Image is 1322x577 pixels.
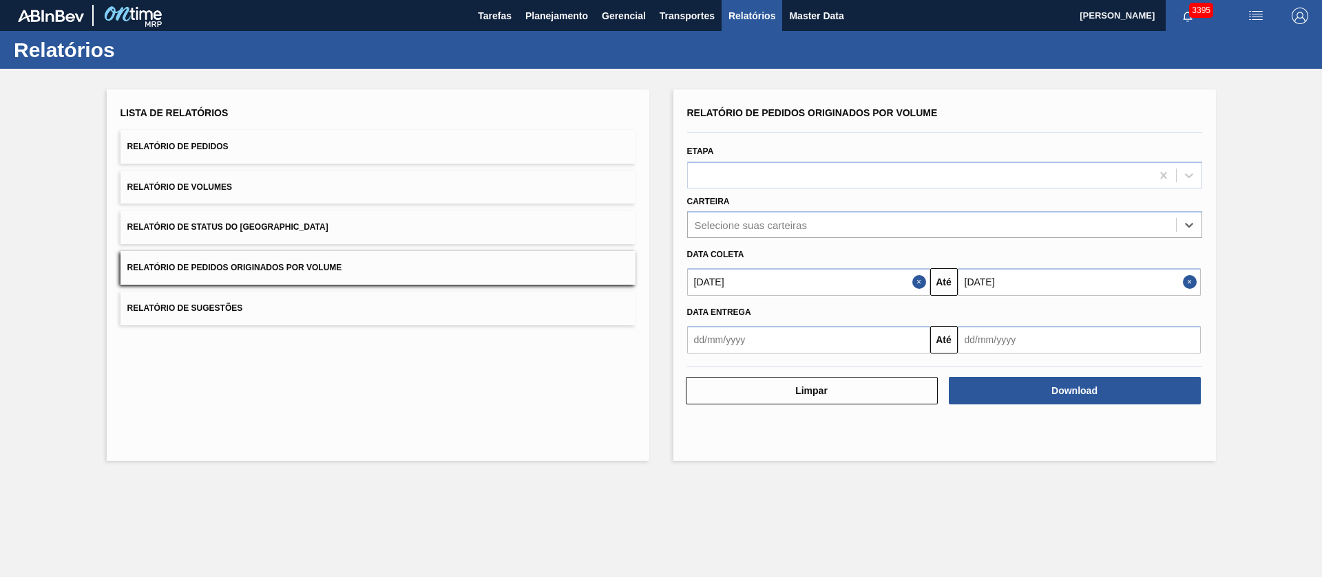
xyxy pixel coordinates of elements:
[1166,6,1210,25] button: Notificações
[1248,8,1264,24] img: userActions
[120,171,636,204] button: Relatório de Volumes
[687,146,714,156] label: Etapa
[1189,3,1213,18] span: 3395
[120,210,636,244] button: Relatório de Status do [GEOGRAPHIC_DATA]
[127,222,328,232] span: Relatório de Status do [GEOGRAPHIC_DATA]
[687,107,938,118] span: Relatório de Pedidos Originados por Volume
[120,251,636,285] button: Relatório de Pedidos Originados por Volume
[478,8,512,24] span: Tarefas
[525,8,588,24] span: Planejamento
[127,263,342,272] span: Relatório de Pedidos Originados por Volume
[912,268,930,296] button: Close
[602,8,646,24] span: Gerencial
[687,326,930,353] input: dd/mm/yyyy
[127,142,229,151] span: Relatório de Pedidos
[660,8,715,24] span: Transportes
[958,326,1201,353] input: dd/mm/yyyy
[1292,8,1308,24] img: Logout
[789,8,843,24] span: Master Data
[695,219,807,231] div: Selecione suas carteiras
[687,268,930,296] input: dd/mm/yyyy
[120,107,229,118] span: Lista de Relatórios
[687,307,751,317] span: Data entrega
[14,42,258,58] h1: Relatórios
[127,303,243,313] span: Relatório de Sugestões
[120,292,636,325] button: Relatório de Sugestões
[930,268,958,296] button: Até
[687,250,744,259] span: Data coleta
[958,268,1201,296] input: dd/mm/yyyy
[686,377,938,404] button: Limpar
[728,8,775,24] span: Relatórios
[687,197,730,206] label: Carteira
[949,377,1201,404] button: Download
[18,10,84,22] img: TNhmsLtSVTkK8tSr43FrP2fwEKptu5GPRR3wAAAABJRU5ErkJggg==
[127,182,232,192] span: Relatório de Volumes
[120,130,636,164] button: Relatório de Pedidos
[930,326,958,353] button: Até
[1183,268,1201,296] button: Close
